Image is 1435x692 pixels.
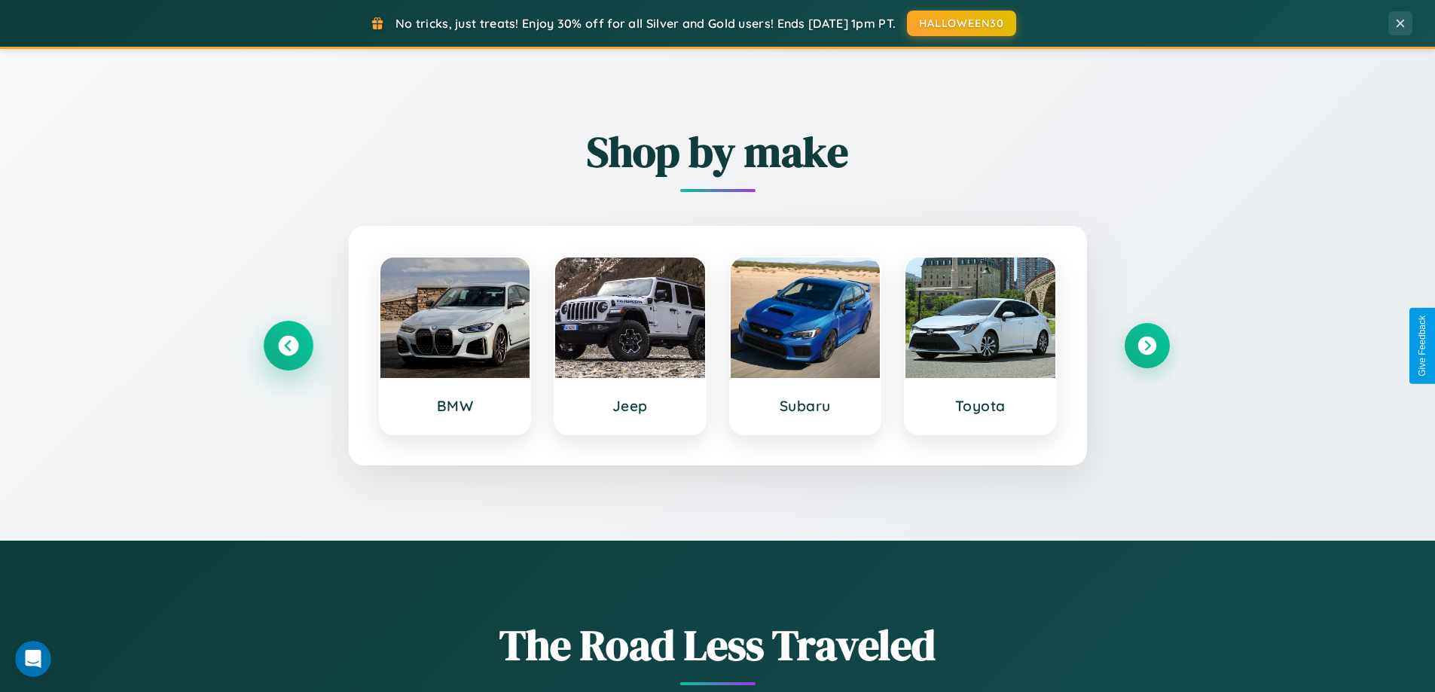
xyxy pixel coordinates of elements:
[907,11,1016,36] button: HALLOWEEN30
[746,397,866,415] h3: Subaru
[15,641,51,677] iframe: Intercom live chat
[266,616,1170,674] h1: The Road Less Traveled
[1417,316,1427,376] div: Give Feedback
[921,397,1040,415] h3: Toyota
[570,397,690,415] h3: Jeep
[395,397,515,415] h3: BMW
[266,123,1170,181] h2: Shop by make
[395,16,896,31] span: No tricks, just treats! Enjoy 30% off for all Silver and Gold users! Ends [DATE] 1pm PT.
